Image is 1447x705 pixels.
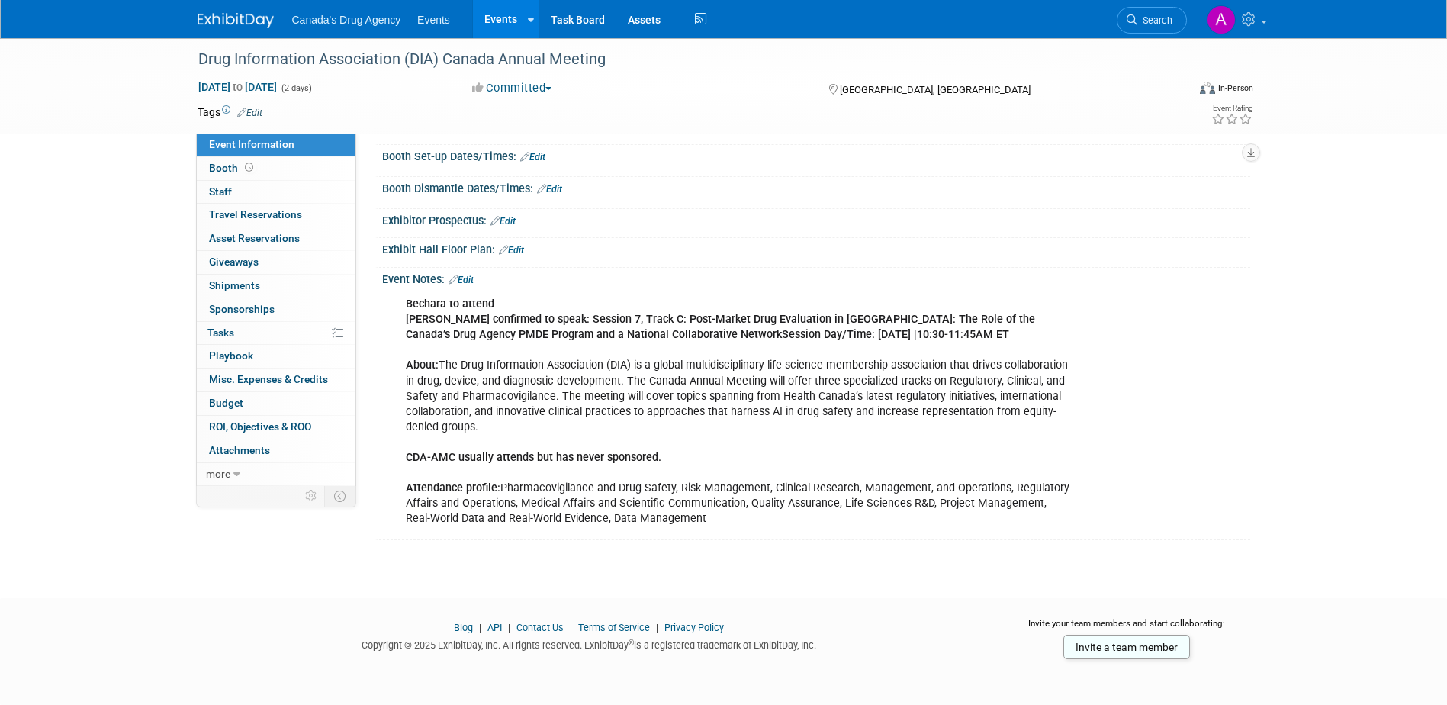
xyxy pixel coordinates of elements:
[504,622,514,633] span: |
[198,105,262,120] td: Tags
[499,245,524,256] a: Edit
[1117,7,1187,34] a: Search
[382,238,1250,258] div: Exhibit Hall Floor Plan:
[209,185,232,198] span: Staff
[467,80,558,96] button: Committed
[209,397,243,409] span: Budget
[197,392,355,415] a: Budget
[197,181,355,204] a: Staff
[1004,617,1250,640] div: Invite your team members and start collaborating:
[197,134,355,156] a: Event Information
[280,83,312,93] span: (2 days)
[209,279,260,291] span: Shipments
[1207,5,1236,34] img: Andrea Tiwari
[1097,79,1254,102] div: Event Format
[454,622,473,633] a: Blog
[449,275,474,285] a: Edit
[1137,14,1172,26] span: Search
[237,108,262,118] a: Edit
[193,46,1164,73] div: Drug Information Association (DIA) Canada Annual Meeting
[197,463,355,486] a: more
[382,145,1250,165] div: Booth Set-up Dates/Times:
[652,622,662,633] span: |
[230,81,245,93] span: to
[209,256,259,268] span: Giveaways
[206,468,230,480] span: more
[197,275,355,298] a: Shipments
[406,359,439,372] b: About:
[209,208,302,221] span: Travel Reservations
[566,622,576,633] span: |
[197,204,355,227] a: Travel Reservations
[382,268,1250,288] div: Event Notes:
[406,313,1035,341] b: [PERSON_NAME] confirmed to speak: Session 7, Track C: Post-Market Drug Evaluation in [GEOGRAPHIC_...
[197,298,355,321] a: Sponsorships
[198,635,982,652] div: Copyright © 2025 ExhibitDay, Inc. All rights reserved. ExhibitDay is a registered trademark of Ex...
[840,84,1031,95] span: [GEOGRAPHIC_DATA], [GEOGRAPHIC_DATA]
[198,80,278,94] span: [DATE] [DATE]
[209,232,300,244] span: Asset Reservations
[475,622,485,633] span: |
[209,444,270,456] span: Attachments
[1063,635,1190,659] a: Invite a team member
[197,439,355,462] a: Attachments
[406,298,494,311] b: Bechara to attend
[197,227,355,250] a: Asset Reservations
[490,216,516,227] a: Edit
[197,251,355,274] a: Giveaways
[382,177,1250,197] div: Booth Dismantle Dates/Times:
[382,209,1250,229] div: Exhibitor Prospectus:
[197,416,355,439] a: ROI, Objectives & ROO
[1200,82,1215,94] img: Format-Inperson.png
[209,373,328,385] span: Misc. Expenses & Credits
[197,157,355,180] a: Booth
[209,420,311,433] span: ROI, Objectives & ROO
[1217,82,1253,94] div: In-Person
[197,322,355,345] a: Tasks
[406,481,500,494] b: Attendance profile:
[209,162,256,174] span: Booth
[197,369,355,391] a: Misc. Expenses & Credits
[537,184,562,195] a: Edit
[487,622,502,633] a: API
[197,345,355,368] a: Playbook
[324,486,355,506] td: Toggle Event Tabs
[516,622,564,633] a: Contact Us
[406,451,661,464] b: CDA-AMC usually attends but has never sponsored.
[209,138,294,150] span: Event Information
[292,14,450,26] span: Canada's Drug Agency — Events
[209,303,275,315] span: Sponsorships
[242,162,256,173] span: Booth not reserved yet
[664,622,724,633] a: Privacy Policy
[198,13,274,28] img: ExhibitDay
[395,289,1082,534] div: The Drug Information Association (DIA) is a global multidisciplinary life science membership asso...
[298,486,325,506] td: Personalize Event Tab Strip
[209,349,253,362] span: Playbook
[207,327,234,339] span: Tasks
[1211,105,1252,112] div: Event Rating
[629,639,634,647] sup: ®
[520,152,545,163] a: Edit
[578,622,650,633] a: Terms of Service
